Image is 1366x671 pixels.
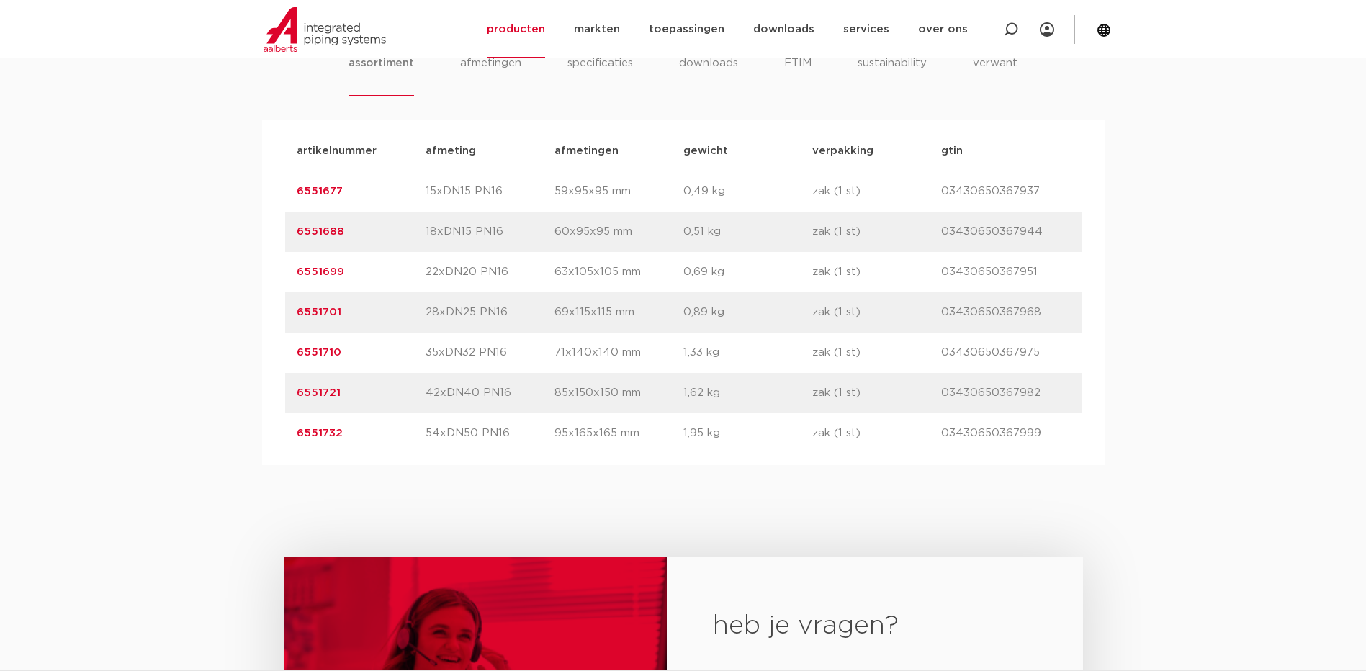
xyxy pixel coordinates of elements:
p: gtin [941,143,1070,160]
h2: heb je vragen? [713,609,1036,644]
p: 85x150x150 mm [554,384,683,402]
p: 59x95x95 mm [554,183,683,200]
p: 42xDN40 PN16 [426,384,554,402]
p: 18xDN15 PN16 [426,223,554,240]
p: 69x115x115 mm [554,304,683,321]
p: zak (1 st) [812,183,941,200]
p: verpakking [812,143,941,160]
p: 22xDN20 PN16 [426,264,554,281]
a: 6551699 [297,266,344,277]
p: 03430650367944 [941,223,1070,240]
a: 6551701 [297,307,341,318]
p: 03430650367999 [941,425,1070,442]
li: ETIM [784,55,812,96]
p: 35xDN32 PN16 [426,344,554,361]
li: specificaties [567,55,633,96]
p: zak (1 st) [812,384,941,402]
p: afmetingen [554,143,683,160]
p: zak (1 st) [812,304,941,321]
p: 03430650367975 [941,344,1070,361]
p: 03430650367951 [941,264,1070,281]
li: assortiment [349,55,414,96]
a: 6551721 [297,387,341,398]
p: 1,33 kg [683,344,812,361]
a: 6551710 [297,347,341,358]
p: 0,49 kg [683,183,812,200]
p: 0,51 kg [683,223,812,240]
p: 28xDN25 PN16 [426,304,554,321]
p: 95x165x165 mm [554,425,683,442]
li: afmetingen [460,55,521,96]
p: 63x105x105 mm [554,264,683,281]
p: 1,62 kg [683,384,812,402]
p: artikelnummer [297,143,426,160]
a: 6551677 [297,186,343,197]
p: 03430650367982 [941,384,1070,402]
p: afmeting [426,143,554,160]
a: 6551732 [297,428,343,438]
p: 15xDN15 PN16 [426,183,554,200]
p: zak (1 st) [812,425,941,442]
p: 03430650367937 [941,183,1070,200]
li: downloads [679,55,738,96]
p: zak (1 st) [812,264,941,281]
p: zak (1 st) [812,344,941,361]
a: 6551688 [297,226,344,237]
p: 60x95x95 mm [554,223,683,240]
p: 03430650367968 [941,304,1070,321]
li: sustainability [858,55,927,96]
p: zak (1 st) [812,223,941,240]
li: verwant [973,55,1017,96]
p: 0,89 kg [683,304,812,321]
p: 54xDN50 PN16 [426,425,554,442]
p: 0,69 kg [683,264,812,281]
p: 71x140x140 mm [554,344,683,361]
p: gewicht [683,143,812,160]
p: 1,95 kg [683,425,812,442]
